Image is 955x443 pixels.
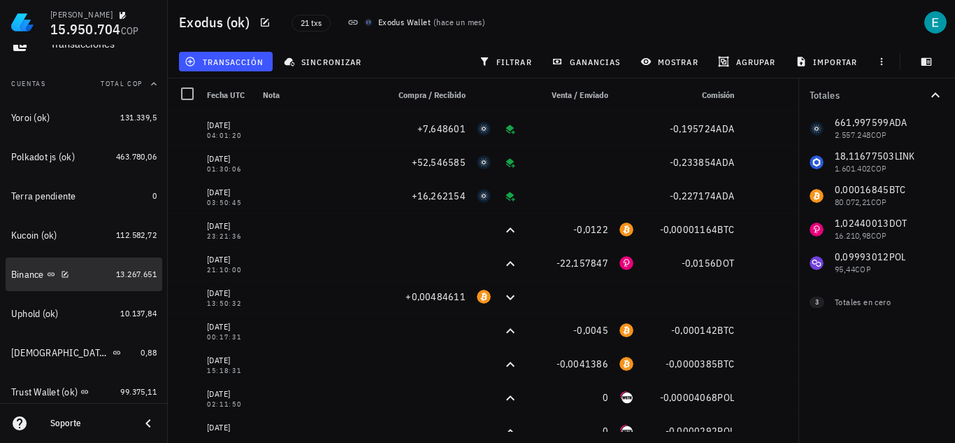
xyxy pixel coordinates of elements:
[364,18,373,27] img: exodus
[263,90,280,100] span: Nota
[6,218,162,252] a: Kucoin (ok) 112.582,72
[207,401,252,408] div: 02:11:50
[398,90,466,100] span: Compra / Recibido
[789,52,866,71] button: importar
[433,15,485,29] span: ( )
[120,112,157,122] span: 131.339,5
[116,230,157,240] span: 112.582,72
[639,78,740,112] div: Comisión
[201,78,257,112] div: Fecha UTC
[552,90,608,100] span: Venta / Enviado
[717,324,734,337] span: BTC
[436,17,482,27] span: hace un mes
[635,52,707,71] button: mostrar
[11,112,50,124] div: Yoroi (ok)
[207,421,252,435] div: [DATE]
[207,320,252,334] div: [DATE]
[207,233,252,240] div: 23:21:36
[798,78,955,112] button: Totales
[116,151,157,162] span: 463.780,06
[207,132,252,139] div: 04:01:20
[278,52,371,71] button: sincronizar
[101,79,143,88] span: Total COP
[557,358,609,370] span: -0,0041386
[666,425,718,437] span: -0,0000292
[619,357,633,371] div: BTC-icon
[207,219,252,233] div: [DATE]
[716,257,734,269] span: DOT
[116,269,157,279] span: 13.267.651
[619,424,633,438] div: WETH-icon
[207,90,245,100] span: Fecha UTC
[670,156,716,169] span: -0,233854
[682,257,717,269] span: -0,0156
[11,190,76,202] div: Terra pendiente
[378,15,431,29] div: Exodus Wallet
[670,122,716,135] span: -0,195724
[573,324,608,337] span: -0,0045
[554,56,620,67] span: ganancias
[207,387,252,401] div: [DATE]
[382,78,471,112] div: Compra / Recibido
[207,286,252,300] div: [DATE]
[717,391,734,404] span: POL
[207,353,252,367] div: [DATE]
[835,296,916,309] div: Totales en cero
[717,358,734,370] span: BTC
[11,151,75,163] div: Polkadot js (ok)
[666,358,718,370] span: -0,0000385
[50,9,113,20] div: [PERSON_NAME]
[207,253,252,267] div: [DATE]
[798,56,858,67] span: importar
[670,190,716,202] span: -0,227174
[660,391,718,404] span: -0,00004068
[207,185,252,199] div: [DATE]
[619,323,633,337] div: BTC-icon
[712,52,784,71] button: agrupar
[11,11,34,34] img: LedgiFi
[557,257,609,269] span: -22,157847
[207,166,252,173] div: 01:30:06
[477,155,491,169] div: ADA-icon
[6,297,162,330] a: Uphold (ok) 10.137,84
[405,290,466,303] span: +0,00484611
[301,15,322,31] span: 21 txs
[573,223,608,236] span: -0,0122
[6,258,162,291] a: Binance 13.267.651
[120,386,157,397] span: 99.375,11
[671,324,717,337] span: -0,000142
[11,347,110,359] div: [DEMOGRAPHIC_DATA] (ok)
[207,118,252,132] div: [DATE]
[603,391,608,404] span: 0
[717,223,734,236] span: BTC
[619,223,633,237] div: BTC-icon
[716,122,734,135] span: ADA
[721,56,775,67] span: agrupar
[702,90,734,100] span: Comisión
[660,223,718,236] span: -0,00001164
[121,24,139,37] span: COP
[412,156,466,169] span: +52,546585
[50,418,129,429] div: Soporte
[546,52,629,71] button: ganancias
[179,52,273,71] button: transacción
[643,56,698,67] span: mostrar
[6,140,162,174] a: Polkadot js (ok) 463.780,06
[717,425,734,437] span: POL
[287,56,361,67] span: sincronizar
[6,67,162,101] button: CuentasTotal COP
[207,199,252,206] div: 03:50:45
[815,297,819,308] span: 3
[207,367,252,374] div: 15:18:31
[619,256,633,270] div: DOT-icon
[477,189,491,203] div: ADA-icon
[603,425,608,437] span: 0
[6,28,162,62] a: Transacciones
[6,101,162,134] a: Yoroi (ok) 131.339,5
[11,269,44,281] div: Binance
[207,267,252,274] div: 21:10:00
[6,179,162,213] a: Terra pendiente 0
[477,122,491,136] div: ADA-icon
[179,11,255,34] h1: Exodus (ok)
[207,300,252,307] div: 13:50:32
